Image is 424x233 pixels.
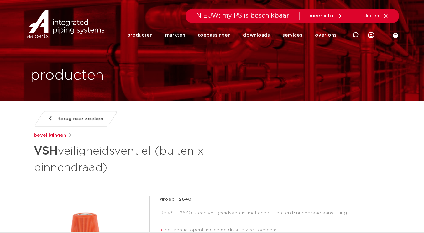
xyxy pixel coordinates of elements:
[58,114,103,124] span: terug naar zoeken
[34,146,58,157] strong: VSH
[165,23,185,47] a: markten
[198,23,231,47] a: toepassingen
[30,66,104,86] h1: producten
[310,13,333,18] span: meer info
[310,13,343,19] a: meer info
[34,111,118,127] a: terug naar zoeken
[363,13,389,19] a: sluiten
[363,13,379,18] span: sluiten
[315,23,337,47] a: over ons
[160,196,390,203] p: groep: I2640
[127,23,153,47] a: producten
[243,23,270,47] a: downloads
[34,132,66,139] a: beveiligingen
[282,23,302,47] a: services
[127,23,337,47] nav: Menu
[196,13,289,19] span: NIEUW: myIPS is beschikbaar
[34,142,269,176] h1: veiligheidsventiel (buiten x binnendraad)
